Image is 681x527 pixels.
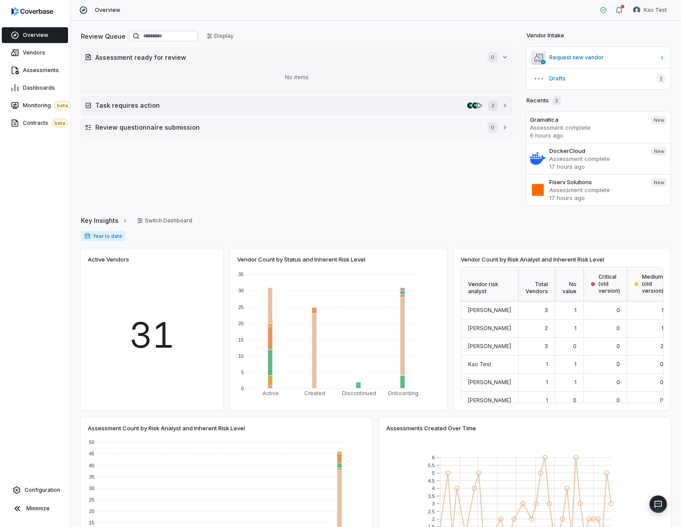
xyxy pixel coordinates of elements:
span: Active Vendors [88,255,129,263]
p: 17 hours ago [549,163,644,171]
span: Assessment Count by Risk Analyst and Inherent Risk Level [88,424,245,432]
span: Configuration [25,487,60,494]
button: Assessment ready for review0 [81,48,512,66]
span: 1 [546,397,548,403]
button: Task requires actionmongodb.commongodb.comalloy.com3 [81,97,512,114]
p: Assessment complete [549,186,644,194]
text: 30 [89,486,94,491]
span: 0 [660,397,663,403]
h3: DockerCloud [549,147,644,155]
text: 20 [238,321,244,326]
p: Assessment complete [549,155,644,163]
text: 30 [238,288,244,293]
span: 31 [130,309,175,361]
span: 1 [546,379,548,385]
span: Vendor Count by Status and Inherent Risk Level [237,255,365,263]
span: New [651,178,667,187]
span: 0 [660,361,663,367]
text: 25 [89,497,94,502]
span: Assessments [23,67,59,74]
text: 5 [241,370,244,375]
h3: Fiserv Solutions [549,178,644,186]
text: 6 [432,455,435,460]
text: 3.5 [428,494,435,499]
span: 0 [616,307,620,313]
span: 3 [544,307,548,313]
span: [PERSON_NAME] [468,343,511,349]
div: No items [85,66,508,89]
span: 2 [660,343,663,349]
span: Key Insights [81,216,119,225]
text: 45 [89,451,94,456]
p: Assessment complete [530,124,644,131]
span: 0 [660,379,663,385]
span: 2 [545,325,548,331]
span: [PERSON_NAME] [468,325,511,331]
p: 17 hours ago [549,194,644,202]
text: 2 [432,516,435,522]
a: Monitoringbeta [2,98,68,113]
text: 5 [432,470,435,476]
span: 0 [616,343,620,349]
span: [PERSON_NAME] [468,307,511,313]
div: No value [555,267,584,302]
h2: Review Queue [81,32,126,41]
div: Total Vendors [519,267,555,302]
span: 1 [661,325,663,331]
span: 0 [616,361,620,367]
span: Contracts [23,119,68,127]
button: Display [201,29,239,43]
h3: Gramatica [530,116,644,124]
span: Overview [95,7,120,14]
span: Overview [23,32,48,39]
span: New [651,116,667,124]
span: 3 [544,343,548,349]
text: 15 [238,337,244,342]
span: Request new vendor [549,54,656,61]
span: 2 [657,74,665,83]
a: GramaticaAssessment complete6 hours agoNew [526,112,670,143]
button: Review questionnaire submission0 [81,119,512,136]
span: 0 [616,397,620,403]
span: 1 [546,361,548,367]
span: Assessments Created Over Time [386,424,476,432]
button: Kao Test avatarKao Test [628,4,672,17]
span: beta [52,119,68,127]
span: beta [54,101,71,110]
span: Kao Test [468,361,491,367]
span: 3 [488,100,498,111]
a: Vendors [2,45,68,61]
a: Overview [2,27,68,43]
div: Vendor risk analyst [461,267,519,302]
button: Switch Dashboard [132,214,198,227]
span: Drafts [549,75,650,82]
button: Minimize [4,500,66,517]
text: 35 [89,474,94,480]
span: 1 [574,379,577,385]
button: Key Insights [78,211,131,230]
span: 1 [574,361,577,367]
span: 3 [552,96,561,105]
span: Dashboards [23,84,55,91]
span: 0 [616,379,620,385]
text: 25 [238,305,244,310]
h2: Vendor Intake [526,31,564,40]
text: 5.5 [428,463,435,468]
span: Critical (old version) [598,273,620,294]
span: Monitoring [23,101,71,110]
text: 35 [238,272,244,277]
h2: Review questionnaire submission [95,123,479,132]
p: 6 hours ago [530,131,644,139]
text: 3 [432,501,435,506]
a: Contractsbeta [2,115,68,131]
text: 50 [89,440,94,445]
span: 0 [573,397,577,403]
a: Fiserv SolutionsAssessment complete17 hours agoNew [526,174,670,205]
text: 40 [89,463,94,468]
span: Minimize [26,505,50,512]
a: Assessments [2,62,68,78]
text: 4 [432,486,435,491]
text: 2.5 [428,509,435,514]
span: Year to date [81,231,126,241]
a: Configuration [4,482,66,498]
